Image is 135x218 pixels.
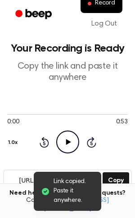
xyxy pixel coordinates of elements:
[9,6,60,23] a: Beep
[54,177,94,205] span: Link copied. Paste it anywhere.
[7,135,21,150] button: 1.0x
[7,43,128,54] h1: Your Recording is Ready
[44,197,109,212] a: [EMAIL_ADDRESS][DOMAIN_NAME]
[7,118,19,127] span: 0:00
[7,61,128,83] p: Copy the link and paste it anywhere
[103,172,129,189] button: Copy
[82,13,126,35] a: Log Out
[5,197,130,213] span: Contact us
[116,118,128,127] span: 0:53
